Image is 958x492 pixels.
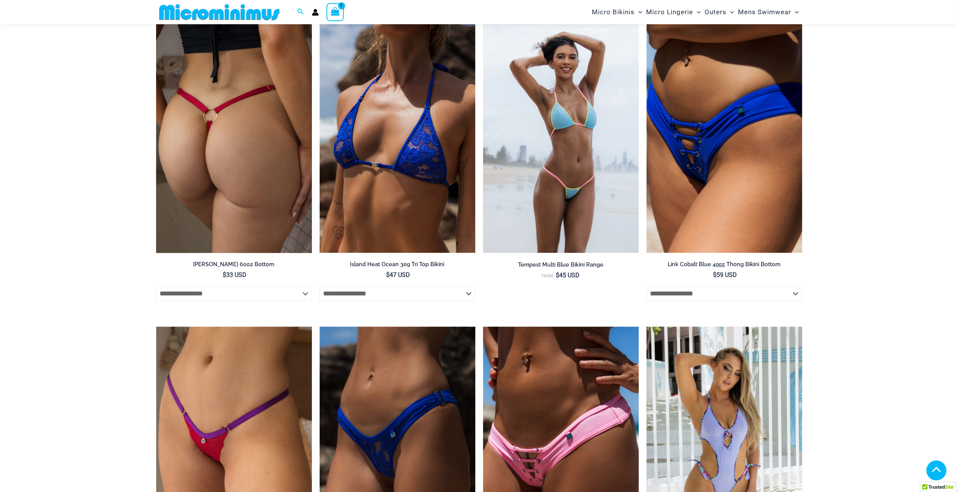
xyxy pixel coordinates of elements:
[556,272,580,279] bdi: 45 USD
[590,2,644,22] a: Micro BikinisMenu ToggleMenu Toggle
[156,19,312,253] img: Carla Red 6002 Bottom 03
[483,19,639,253] img: Tempest Multi Blue 312 Top 456 Bottom 01
[483,261,639,271] a: Tempest Multi Blue Bikini Range
[542,274,554,279] span: From:
[705,2,726,22] span: Outers
[156,3,283,21] img: MM SHOP LOGO FLAT
[738,2,791,22] span: Mens Swimwear
[644,2,703,22] a: Micro LingerieMenu ToggleMenu Toggle
[646,19,802,253] a: Link Cobalt Blue 4955 Bottom 02Link Cobalt Blue 4955 Bottom 03Link Cobalt Blue 4955 Bottom 03
[156,19,312,253] a: Carla Red 6002 Bottom 05Carla Red 6002 Bottom 03Carla Red 6002 Bottom 03
[646,2,693,22] span: Micro Lingerie
[693,2,701,22] span: Menu Toggle
[556,272,560,279] span: $
[223,271,227,279] span: $
[297,7,304,17] a: Search icon link
[646,261,802,268] h2: Link Cobalt Blue 4955 Thong Bikini Bottom
[483,19,639,253] a: Tempest Multi Blue 312 Top 456 Bottom 01Tempest Multi Blue 312 Top 456 Bottom 02Tempest Multi Blu...
[483,261,639,269] h2: Tempest Multi Blue Bikini Range
[713,271,737,279] bdi: 59 USD
[726,2,734,22] span: Menu Toggle
[312,9,319,16] a: Account icon link
[791,2,799,22] span: Menu Toggle
[320,19,475,253] img: Island Heat Ocean 309 Top 01
[589,1,802,23] nav: Site Navigation
[156,261,312,268] h2: [PERSON_NAME] 6002 Bottom
[703,2,736,22] a: OutersMenu ToggleMenu Toggle
[320,261,475,271] a: Island Heat Ocean 309 Tri Top Bikini
[592,2,635,22] span: Micro Bikinis
[327,3,344,21] a: View Shopping Cart, 1 items
[156,261,312,271] a: [PERSON_NAME] 6002 Bottom
[736,2,801,22] a: Mens SwimwearMenu ToggleMenu Toggle
[635,2,642,22] span: Menu Toggle
[646,19,802,253] img: Link Cobalt Blue 4955 Bottom 02
[320,19,475,253] a: Island Heat Ocean 309 Top 01Island Heat Ocean 309 Top 02Island Heat Ocean 309 Top 02
[387,271,390,279] span: $
[387,271,410,279] bdi: 47 USD
[320,261,475,268] h2: Island Heat Ocean 309 Tri Top Bikini
[646,261,802,271] a: Link Cobalt Blue 4955 Thong Bikini Bottom
[223,271,247,279] bdi: 33 USD
[713,271,717,279] span: $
